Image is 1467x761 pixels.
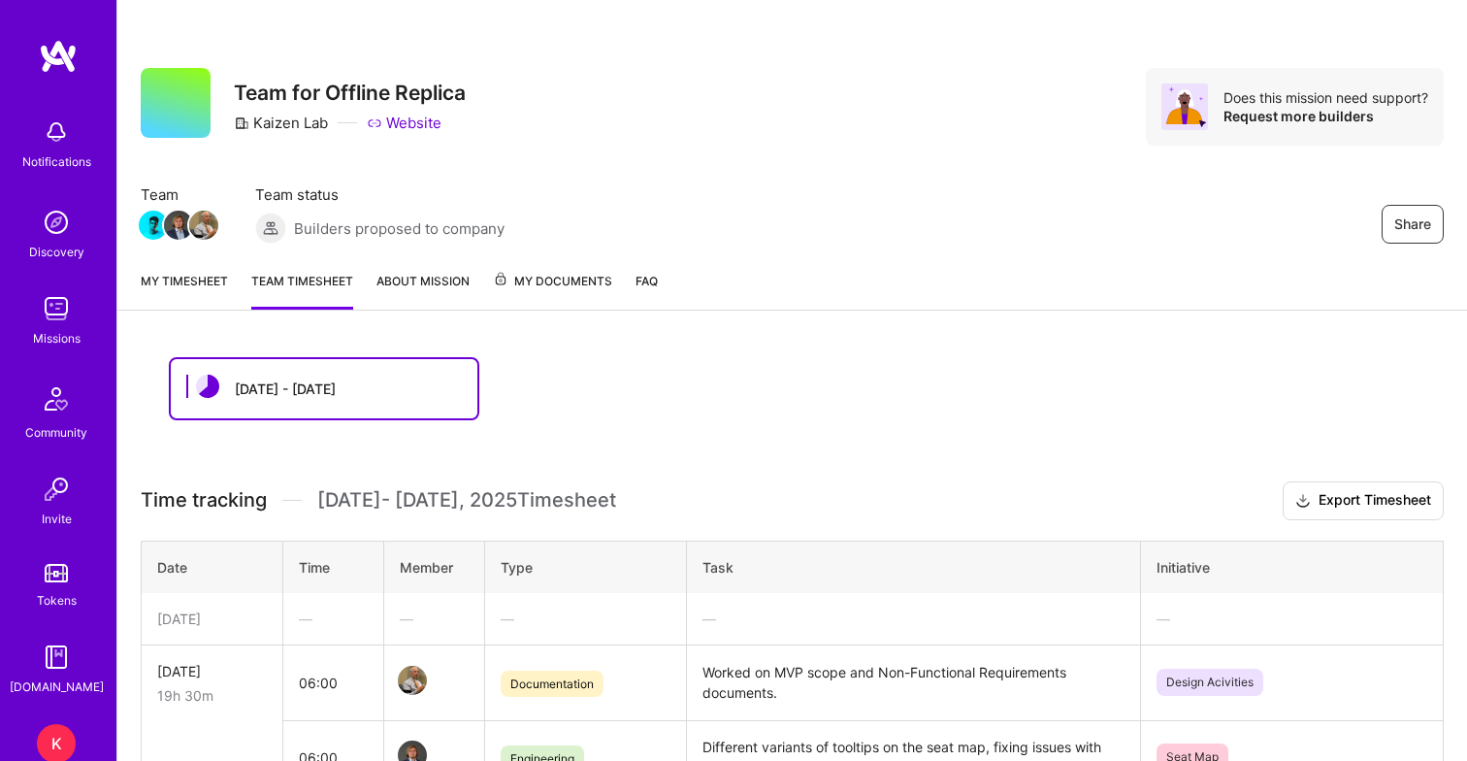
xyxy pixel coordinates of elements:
[376,271,470,310] a: About Mission
[25,422,87,443] div: Community
[367,113,441,133] a: Website
[142,541,283,593] th: Date
[37,638,76,677] img: guide book
[501,609,670,629] div: —
[1140,541,1443,593] th: Initiative
[282,645,383,721] td: 06:00
[37,113,76,151] img: bell
[33,328,81,348] div: Missions
[1157,609,1427,629] div: —
[37,590,77,611] div: Tokens
[702,609,1125,629] div: —
[235,379,336,399] div: [DATE] - [DATE]
[22,151,91,172] div: Notifications
[686,645,1140,721] td: Worked on MVP scope and Non-Functional Requirements documents.
[636,271,658,310] a: FAQ
[1295,491,1311,512] i: icon Download
[234,81,466,105] h3: Team for Offline Replica
[33,376,80,422] img: Community
[1223,88,1428,107] div: Does this mission need support?
[255,184,505,205] span: Team status
[45,564,68,582] img: tokens
[1394,215,1431,234] span: Share
[141,209,166,242] a: Team Member Avatar
[317,488,616,513] span: [DATE] - [DATE] , 2025 Timesheet
[299,609,368,629] div: —
[251,271,353,310] a: Team timesheet
[383,541,484,593] th: Member
[141,488,267,513] span: Time tracking
[189,211,218,240] img: Team Member Avatar
[400,609,469,629] div: —
[1283,481,1444,520] button: Export Timesheet
[141,184,216,205] span: Team
[157,661,267,681] div: [DATE]
[493,271,612,310] a: My Documents
[255,213,286,244] img: Builders proposed to company
[29,242,84,262] div: Discovery
[1161,83,1208,130] img: Avatar
[1223,107,1428,125] div: Request more builders
[1157,669,1263,696] span: Design Acivities
[164,211,193,240] img: Team Member Avatar
[37,203,76,242] img: discovery
[501,671,603,697] span: Documentation
[234,113,328,133] div: Kaizen Lab
[157,685,267,706] div: 19h 30m
[157,609,267,629] div: [DATE]
[294,218,505,239] span: Builders proposed to company
[37,470,76,509] img: Invite
[398,666,427,695] img: Team Member Avatar
[191,209,216,242] a: Team Member Avatar
[37,289,76,328] img: teamwork
[1382,205,1444,244] button: Share
[139,211,168,240] img: Team Member Avatar
[42,509,72,529] div: Invite
[282,541,383,593] th: Time
[196,375,219,398] img: status icon
[166,209,191,242] a: Team Member Avatar
[484,541,686,593] th: Type
[686,541,1140,593] th: Task
[493,271,612,292] span: My Documents
[400,664,425,697] a: Team Member Avatar
[141,271,228,310] a: My timesheet
[234,116,249,131] i: icon CompanyGray
[10,677,104,697] div: [DOMAIN_NAME]
[39,39,78,74] img: logo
